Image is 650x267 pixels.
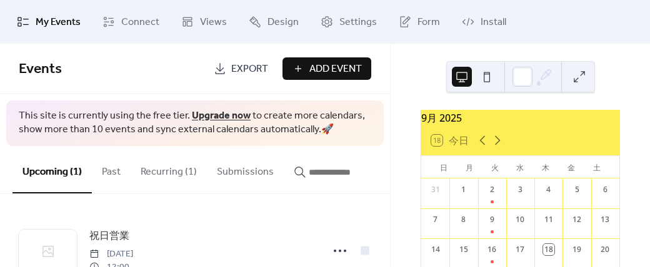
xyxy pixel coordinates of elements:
div: 木 [533,156,559,178]
span: Settings [339,15,377,30]
a: Connect [93,5,169,39]
a: Design [239,5,308,39]
div: 火 [482,156,507,178]
button: Recurring (1) [131,146,207,192]
div: 水 [507,156,533,178]
button: Past [92,146,131,192]
a: Upgrade now [192,106,251,125]
div: 20 [599,244,611,255]
div: 1 [458,184,469,195]
div: 16 [486,244,497,255]
div: 3 [514,184,526,195]
a: Export [204,57,277,80]
span: My Events [36,15,81,30]
div: 土 [584,156,609,178]
div: 月 [457,156,482,178]
div: 日 [431,156,457,178]
div: 6 [599,184,611,195]
div: 31 [430,184,441,195]
span: Design [267,15,299,30]
a: 祝日営業 [89,228,129,245]
span: Install [481,15,506,30]
a: Settings [311,5,386,39]
div: 9月 2025 [421,110,619,125]
a: Views [172,5,236,39]
span: Events [19,56,62,83]
div: 8 [458,214,469,225]
span: Connect [121,15,159,30]
span: Form [417,15,440,30]
div: 18 [543,244,554,255]
span: This site is currently using the free tier. to create more calendars, show more than 10 events an... [19,109,371,137]
div: 19 [571,244,582,255]
div: 4 [543,184,554,195]
button: Submissions [207,146,284,192]
span: Export [231,62,268,77]
a: Install [452,5,516,39]
button: Upcoming (1) [12,146,92,193]
span: [DATE] [89,248,133,261]
div: 9 [486,214,497,225]
button: Add Event [282,57,371,80]
div: 11 [543,214,554,225]
div: 2 [486,184,497,195]
div: 5 [571,184,582,195]
a: My Events [7,5,90,39]
div: 金 [559,156,584,178]
span: 祝日営業 [89,229,129,244]
div: 14 [430,244,441,255]
div: 13 [599,214,611,225]
div: 10 [514,214,526,225]
div: 12 [571,214,582,225]
div: 7 [430,214,441,225]
span: Add Event [309,62,362,77]
div: 17 [514,244,526,255]
span: Views [200,15,227,30]
a: Form [389,5,449,39]
div: 15 [458,244,469,255]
